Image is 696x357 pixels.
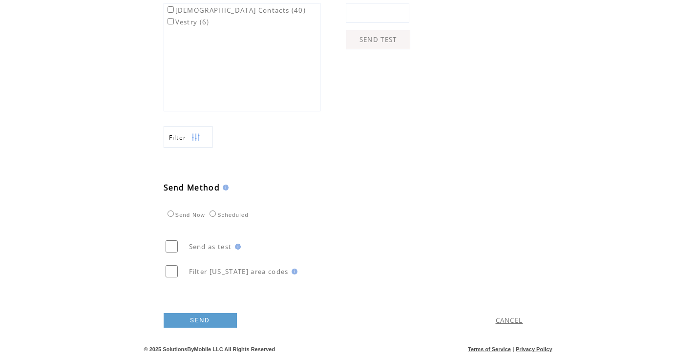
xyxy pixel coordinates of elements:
img: help.gif [220,185,229,190]
input: [DEMOGRAPHIC_DATA] Contacts (40) [168,6,174,13]
span: Send Method [164,182,220,193]
img: filters.png [191,126,200,148]
span: Send as test [189,242,232,251]
input: Scheduled [210,210,216,217]
input: Send Now [168,210,174,217]
img: help.gif [289,269,297,274]
label: Scheduled [207,212,249,218]
span: Show filters [169,133,187,142]
a: SEND TEST [346,30,410,49]
a: SEND [164,313,237,328]
span: © 2025 SolutionsByMobile LLC All Rights Reserved [144,346,275,352]
a: Filter [164,126,212,148]
span: | [512,346,514,352]
span: Filter [US_STATE] area codes [189,267,289,276]
a: Privacy Policy [516,346,552,352]
label: Vestry (6) [166,18,210,26]
a: Terms of Service [468,346,511,352]
a: CANCEL [496,316,523,325]
input: Vestry (6) [168,18,174,24]
img: help.gif [232,244,241,250]
label: Send Now [165,212,205,218]
label: [DEMOGRAPHIC_DATA] Contacts (40) [166,6,306,15]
